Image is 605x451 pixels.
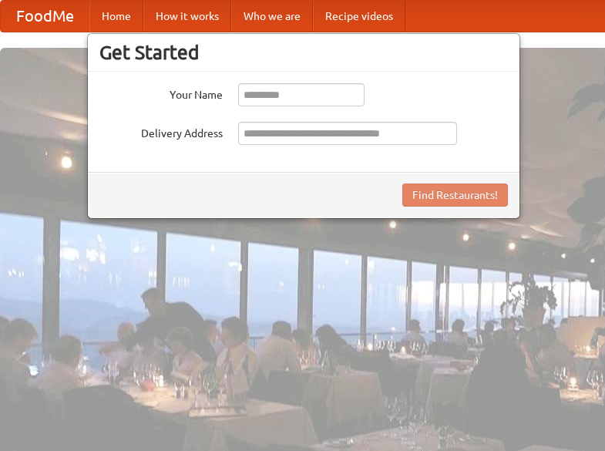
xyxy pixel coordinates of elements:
[313,1,405,32] a: Recipe videos
[99,83,223,103] label: Your Name
[402,183,508,207] button: Find Restaurants!
[89,1,143,32] a: Home
[99,122,223,141] label: Delivery Address
[231,1,313,32] a: Who we are
[143,1,231,32] a: How it works
[1,1,89,32] a: FoodMe
[99,41,508,64] h3: Get Started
